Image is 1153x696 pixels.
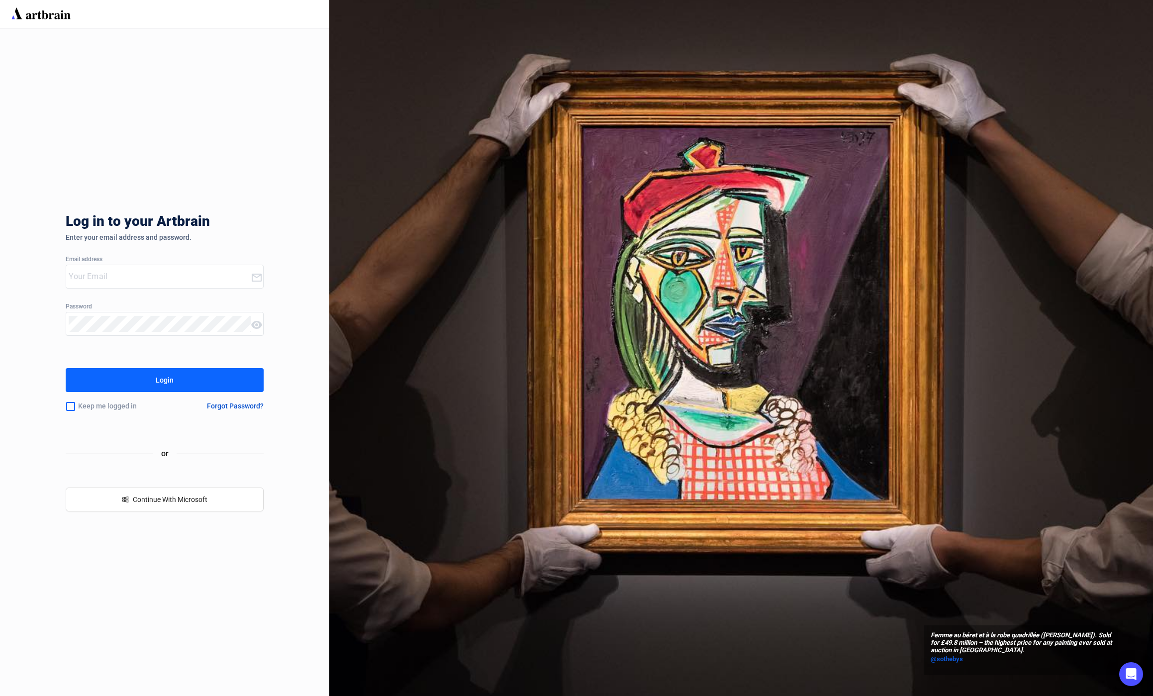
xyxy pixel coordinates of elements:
div: Login [156,372,174,388]
span: Femme au béret et à la robe quadrillée ([PERSON_NAME]). Sold for £49.8 million – the highest pric... [931,632,1112,654]
span: Continue With Microsoft [133,496,207,503]
button: Login [66,368,263,392]
div: Forgot Password? [207,402,264,410]
a: @sothebys [931,654,1112,664]
div: Enter your email address and password. [66,233,263,241]
span: @sothebys [931,655,963,663]
span: windows [122,496,129,503]
div: Password [66,303,263,310]
button: windowsContinue With Microsoft [66,488,263,511]
div: Log in to your Artbrain [66,213,364,233]
div: Open Intercom Messenger [1119,662,1143,686]
div: Email address [66,256,263,263]
div: Keep me logged in [66,396,175,417]
input: Your Email [69,269,250,285]
span: or [153,447,177,460]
